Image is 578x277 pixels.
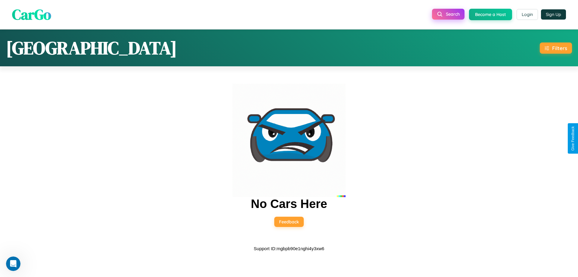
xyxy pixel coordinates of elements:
[6,257,20,271] iframe: Intercom live chat
[540,42,572,54] button: Filters
[517,9,538,20] button: Login
[232,84,346,197] img: car
[251,197,327,211] h2: No Cars Here
[12,5,51,24] span: CarGo
[469,9,512,20] button: Become a Host
[571,126,575,151] div: Give Feedback
[446,11,460,17] span: Search
[432,9,465,20] button: Search
[254,244,324,253] p: Support ID: mgbpb90e1nghi4y3xw6
[6,36,177,60] h1: [GEOGRAPHIC_DATA]
[274,217,304,227] button: Feedback
[552,45,567,51] div: Filters
[541,9,566,20] button: Sign Up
